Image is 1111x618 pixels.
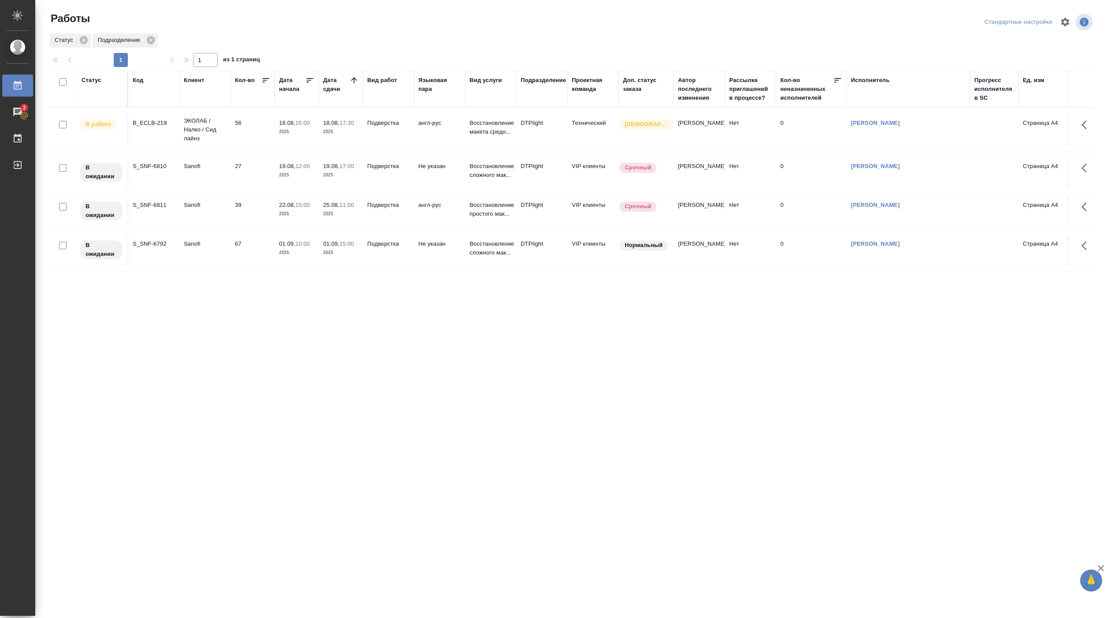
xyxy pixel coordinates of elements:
[1080,569,1102,592] button: 🙏
[567,235,619,266] td: VIP клиенты
[184,162,226,171] p: Sanofi
[367,240,410,248] p: Подверстка
[1018,157,1070,188] td: Страница А4
[623,76,669,94] div: Доп. статус заказа
[279,210,314,218] p: 2025
[279,127,314,136] p: 2025
[133,119,175,127] div: B_ECLB-219
[674,157,725,188] td: [PERSON_NAME]
[725,235,776,266] td: Нет
[231,114,275,145] td: 56
[776,235,846,266] td: 0
[86,120,111,129] p: В работе
[1018,235,1070,266] td: Страница А4
[98,36,143,45] p: Подразделение
[295,163,310,169] p: 12:00
[323,76,350,94] div: Дата сдачи
[625,241,663,250] p: Нормальный
[674,196,725,227] td: [PERSON_NAME]
[625,202,651,211] p: Срочный
[776,157,846,188] td: 0
[414,196,465,227] td: англ-рус
[1018,196,1070,227] td: Страница А4
[567,196,619,227] td: VIP клиенты
[235,76,255,85] div: Кол-во
[79,119,123,131] div: Исполнитель выполняет работу
[279,163,295,169] p: 19.08,
[678,76,720,102] div: Автор последнего изменения
[279,248,314,257] p: 2025
[279,76,306,94] div: Дата начала
[231,235,275,266] td: 67
[133,76,143,85] div: Код
[367,119,410,127] p: Подверстка
[414,114,465,145] td: англ-рус
[82,76,101,85] div: Статус
[625,120,669,129] p: [DEMOGRAPHIC_DATA]
[93,34,158,48] div: Подразделение
[729,76,772,102] div: Рассылка приглашений в процессе?
[1018,114,1070,145] td: Страница А4
[414,157,465,188] td: Не указан
[851,163,900,169] a: [PERSON_NAME]
[48,11,90,26] span: Работы
[1076,114,1097,135] button: Здесь прячутся важные кнопки
[279,120,295,126] p: 18.08,
[133,240,175,248] div: S_SNF-6792
[572,76,614,94] div: Проектная команда
[1076,235,1097,256] button: Здесь прячутся важные кнопки
[1084,571,1099,590] span: 🙏
[133,201,175,210] div: S_SNF-6811
[1055,11,1076,33] span: Настроить таблицу
[780,76,833,102] div: Кол-во неназначенных исполнителей
[851,76,890,85] div: Исполнитель
[982,15,1055,29] div: split button
[133,162,175,171] div: S_SNF-6810
[339,202,354,208] p: 11:00
[521,76,566,85] div: Подразделение
[339,163,354,169] p: 17:00
[79,201,123,221] div: Исполнитель назначен, приступать к работе пока рано
[567,114,619,145] td: Технический
[323,163,339,169] p: 19.08,
[323,240,339,247] p: 01.09,
[851,202,900,208] a: [PERSON_NAME]
[1023,76,1044,85] div: Ед. изм
[184,201,226,210] p: Sanofi
[725,196,776,227] td: Нет
[323,248,358,257] p: 2025
[295,120,310,126] p: 16:00
[323,120,339,126] p: 18.08,
[776,196,846,227] td: 0
[223,54,260,67] span: из 1 страниц
[323,127,358,136] p: 2025
[295,240,310,247] p: 10:00
[725,157,776,188] td: Нет
[184,76,204,85] div: Клиент
[625,163,651,172] p: Срочный
[674,114,725,145] td: [PERSON_NAME]
[17,103,31,112] span: 3
[2,101,33,123] a: 3
[79,162,123,183] div: Исполнитель назначен, приступать к работе пока рано
[974,76,1014,102] div: Прогресс исполнителя в SC
[470,201,512,218] p: Восстановление простого мак...
[725,114,776,145] td: Нет
[470,76,502,85] div: Вид услуги
[851,240,900,247] a: [PERSON_NAME]
[231,157,275,188] td: 27
[79,240,123,260] div: Исполнитель назначен, приступать к работе пока рано
[231,196,275,227] td: 39
[339,120,354,126] p: 17:30
[1076,196,1097,217] button: Здесь прячутся важные кнопки
[470,119,512,136] p: Восстановление макета средн...
[418,76,461,94] div: Языковая пара
[323,210,358,218] p: 2025
[516,157,567,188] td: DTPlight
[367,76,397,85] div: Вид работ
[516,196,567,227] td: DTPlight
[184,116,226,143] p: ЭКОЛАБ / Налко / Сид лайнз
[367,162,410,171] p: Подверстка
[279,202,295,208] p: 22.08,
[339,240,354,247] p: 15:00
